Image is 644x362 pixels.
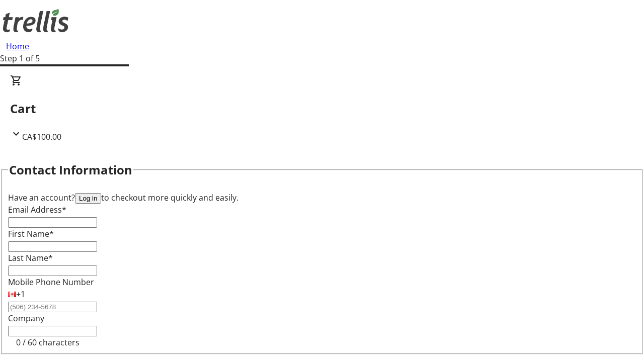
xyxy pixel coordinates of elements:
label: First Name* [8,228,54,239]
h2: Contact Information [9,161,132,179]
input: (506) 234-5678 [8,302,97,312]
tr-character-limit: 0 / 60 characters [16,337,79,348]
label: Last Name* [8,252,53,263]
div: CartCA$100.00 [10,74,634,143]
h2: Cart [10,100,634,118]
span: CA$100.00 [22,131,61,142]
div: Have an account? to checkout more quickly and easily. [8,192,636,204]
button: Log in [75,193,101,204]
label: Mobile Phone Number [8,277,94,288]
label: Company [8,313,44,324]
label: Email Address* [8,204,66,215]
